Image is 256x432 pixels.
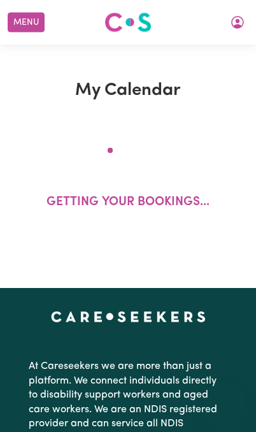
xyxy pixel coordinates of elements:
[51,311,206,321] a: Careseekers home page
[8,13,45,32] button: Menu
[224,11,251,33] button: My Account
[29,80,227,102] h1: My Calendar
[46,194,210,212] p: Getting your bookings...
[104,11,152,34] img: Careseekers logo
[104,8,152,37] a: Careseekers logo
[205,381,246,422] iframe: Button to launch messaging window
